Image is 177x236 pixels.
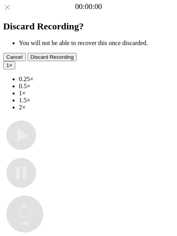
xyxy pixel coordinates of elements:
li: 0.5× [19,83,174,90]
button: Discard Recording [28,53,77,61]
li: 1.5× [19,97,174,104]
li: 2× [19,104,174,111]
h2: Discard Recording? [3,21,174,32]
li: 0.25× [19,76,174,83]
li: 1× [19,90,174,97]
li: You will not be able to recover this once discarded. [19,40,174,47]
span: 1 [6,62,9,68]
button: Cancel [3,53,26,61]
button: 1× [3,61,15,69]
a: 00:00:00 [75,2,102,11]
